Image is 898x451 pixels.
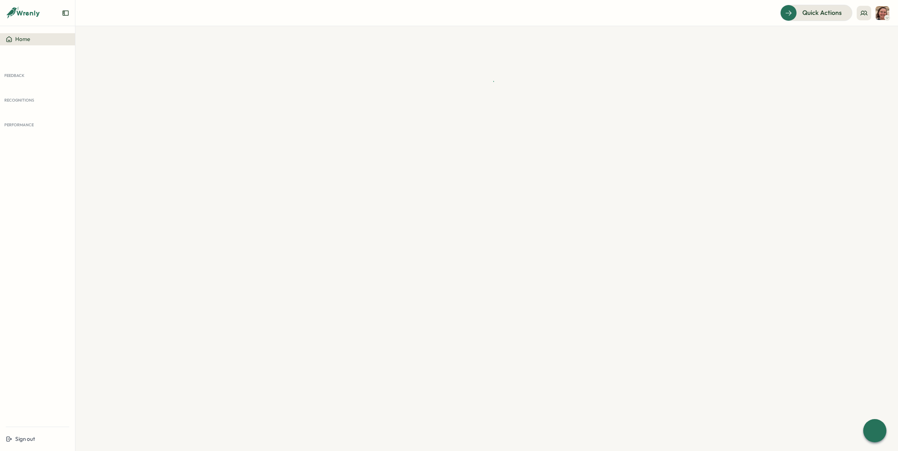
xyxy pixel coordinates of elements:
[876,6,889,20] img: Charley Watters
[62,9,69,17] button: Expand sidebar
[15,36,30,42] span: Home
[780,5,852,21] button: Quick Actions
[15,435,35,442] span: Sign out
[802,8,842,17] span: Quick Actions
